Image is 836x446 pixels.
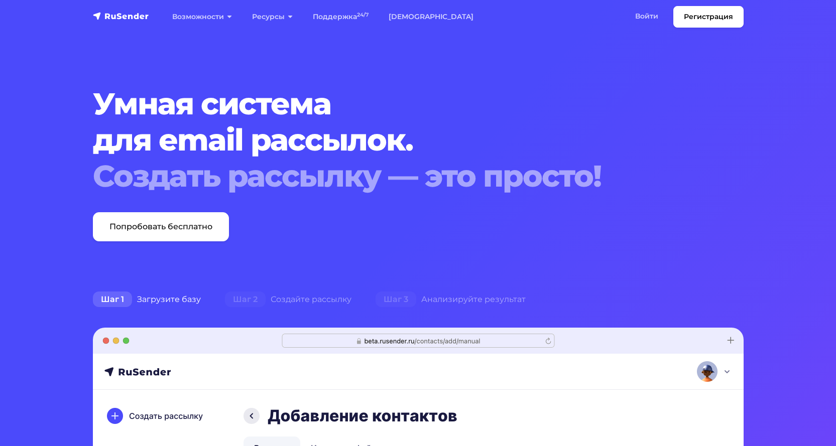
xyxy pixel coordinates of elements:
[376,291,416,308] span: Шаг 3
[213,289,364,310] div: Создайте рассылку
[93,212,229,241] a: Попробовать бесплатно
[303,7,379,27] a: Поддержка24/7
[242,7,303,27] a: Ресурсы
[93,158,688,194] div: Создать рассылку — это просто!
[625,6,668,27] a: Войти
[93,291,132,308] span: Шаг 1
[379,7,484,27] a: [DEMOGRAPHIC_DATA]
[93,11,149,21] img: RuSender
[162,7,242,27] a: Возможности
[93,86,688,194] h1: Умная система для email рассылок.
[225,291,266,308] span: Шаг 2
[364,289,538,310] div: Анализируйте результат
[357,12,369,18] sup: 24/7
[81,289,213,310] div: Загрузите базу
[673,6,744,28] a: Регистрация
